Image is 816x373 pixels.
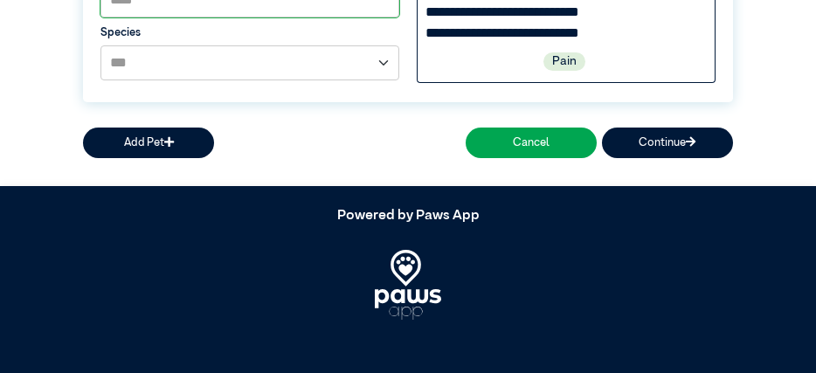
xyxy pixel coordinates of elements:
button: Add Pet [83,128,214,158]
label: Species [100,24,399,41]
button: Continue [602,128,733,158]
label: Pain [543,52,585,71]
h5: Powered by Paws App [83,208,733,224]
button: Cancel [466,128,597,158]
img: PawsApp [375,250,442,320]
